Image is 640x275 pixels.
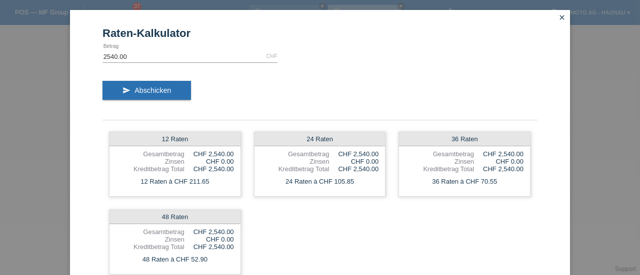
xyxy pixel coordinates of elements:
div: CHF 2,540.00 [184,243,234,251]
div: CHF 2,540.00 [329,165,378,173]
div: 36 Raten à CHF 70.55 [399,175,530,188]
div: CHF 2,540.00 [184,150,234,158]
div: Kreditbetrag Total [405,165,474,173]
div: Kreditbetrag Total [261,165,329,173]
div: Gesamtbetrag [116,150,184,158]
div: CHF 0.00 [184,158,234,165]
div: Gesamtbetrag [116,228,184,236]
div: CHF 0.00 [184,236,234,243]
div: CHF 2,540.00 [184,165,234,173]
div: Zinsen [116,158,184,165]
div: 36 Raten [399,132,530,146]
div: CHF 2,540.00 [329,150,378,158]
span: Abschicken [134,86,171,94]
div: Zinsen [116,236,184,243]
div: CHF 0.00 [474,158,523,165]
div: Zinsen [405,158,474,165]
div: Zinsen [261,158,329,165]
div: 24 Raten à CHF 105.85 [254,175,385,188]
div: CHF 2,540.00 [184,228,234,236]
div: Kreditbetrag Total [116,165,184,173]
div: Gesamtbetrag [405,150,474,158]
div: CHF 2,540.00 [474,165,523,173]
div: 24 Raten [254,132,385,146]
div: 12 Raten à CHF 211.65 [109,175,240,188]
a: close [555,12,568,24]
i: send [122,86,130,94]
div: Gesamtbetrag [261,150,329,158]
button: send Abschicken [102,81,191,100]
div: CHF [266,53,277,59]
i: close [558,13,566,21]
div: 48 Raten à CHF 52.90 [109,253,240,266]
h1: Raten-Kalkulator [102,27,537,39]
div: 48 Raten [109,210,240,224]
div: CHF 0.00 [329,158,378,165]
div: 12 Raten [109,132,240,146]
div: CHF 2,540.00 [474,150,523,158]
div: Kreditbetrag Total [116,243,184,251]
